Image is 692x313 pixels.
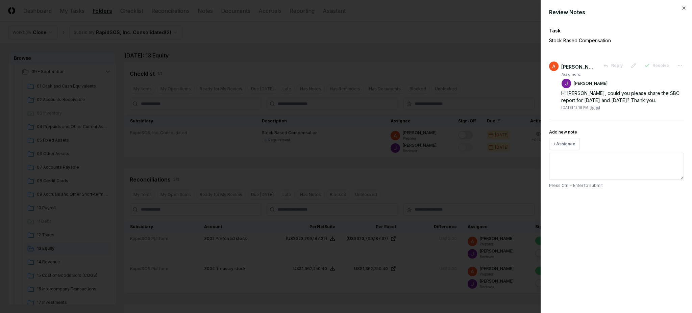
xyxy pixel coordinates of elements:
label: Add new note [549,129,577,135]
div: [DATE] 12:18 PM . [561,105,600,110]
div: Task [549,27,684,34]
button: Resolve [640,59,673,72]
span: Resolve [652,63,669,69]
button: Reply [599,59,627,72]
p: [PERSON_NAME] [574,80,608,87]
p: Press Ctrl + Enter to submit [549,183,684,189]
button: +Assignee [549,138,580,150]
p: Stock Based Compensation [549,37,661,44]
span: Edited [590,105,600,110]
div: Review Notes [549,8,684,16]
div: Hi [PERSON_NAME], could you please share the SBC report for [DATE] and [DATE]? Thank you. [561,90,684,104]
td: Assigned to: [561,72,608,77]
div: [PERSON_NAME] [561,63,595,70]
img: ACg8ocK3mdmu6YYpaRl40uhUUGu9oxSxFSb1vbjsnEih2JuwAH1PGA=s96-c [549,62,559,71]
img: ACg8ocKTC56tjQR6-o9bi8poVV4j_qMfO6M0RniyL9InnBgkmYdNig=s96-c [562,79,571,88]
